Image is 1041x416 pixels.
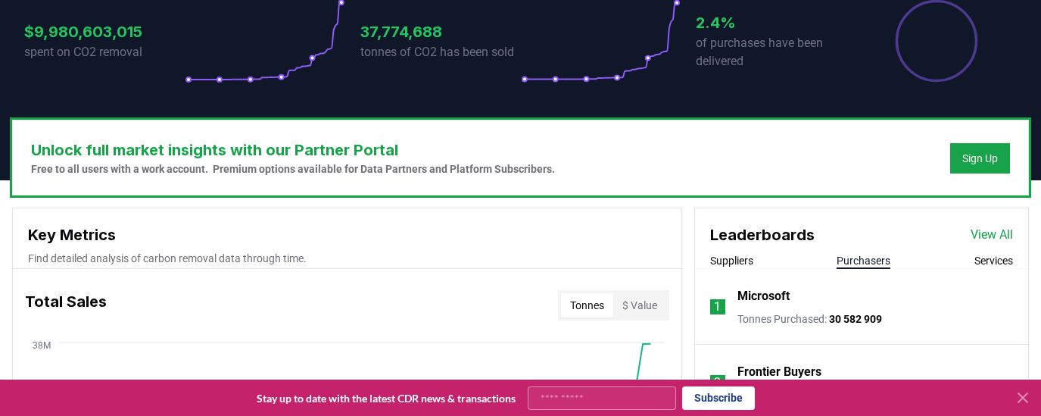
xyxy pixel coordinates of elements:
[31,161,555,177] p: Free to all users with a work account. Premium options available for Data Partners and Platform S...
[829,313,882,325] span: 30 582 909
[962,151,998,166] a: Sign Up
[28,224,666,246] h3: Key Metrics
[714,374,721,392] p: 2
[360,43,521,61] p: tonnes of CO2 has been sold
[360,20,521,43] h3: 37,774,688
[974,253,1013,268] button: Services
[33,340,51,351] tspan: 38M
[28,251,666,266] p: Find detailed analysis of carbon removal data through time.
[737,287,790,305] a: Microsoft
[714,298,721,316] p: 1
[837,253,890,268] button: Purchasers
[31,139,555,161] h3: Unlock full market insights with our Partner Portal
[613,293,666,317] button: $ Value
[710,224,815,246] h3: Leaderboards
[24,43,185,61] p: spent on CO2 removal
[24,20,185,43] h3: $9,980,603,015
[696,34,856,70] p: of purchases have been delivered
[971,226,1013,244] a: View All
[737,363,821,381] a: Frontier Buyers
[950,143,1010,174] button: Sign Up
[561,293,613,317] button: Tonnes
[696,11,856,34] h3: 2.4%
[710,253,753,268] button: Suppliers
[25,290,107,321] h3: Total Sales
[737,311,882,327] p: Tonnes Purchased :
